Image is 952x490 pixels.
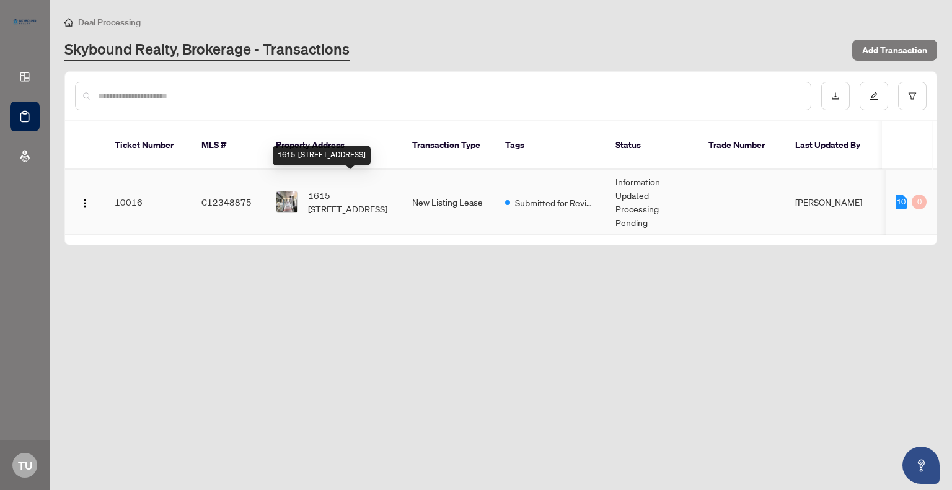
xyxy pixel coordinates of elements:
[699,121,785,170] th: Trade Number
[75,192,95,212] button: Logo
[402,170,495,235] td: New Listing Lease
[896,195,907,209] div: 10
[78,17,141,28] span: Deal Processing
[515,196,596,209] span: Submitted for Review
[276,191,297,212] img: thumbnail-img
[862,40,927,60] span: Add Transaction
[606,170,699,235] td: Information Updated - Processing Pending
[699,170,785,235] td: -
[785,121,878,170] th: Last Updated By
[64,39,350,61] a: Skybound Realty, Brokerage - Transactions
[495,121,606,170] th: Tags
[105,121,192,170] th: Ticket Number
[821,82,850,110] button: download
[273,146,371,165] div: 1615-[STREET_ADDRESS]
[18,457,32,474] span: TU
[80,198,90,208] img: Logo
[852,40,937,61] button: Add Transaction
[402,121,495,170] th: Transaction Type
[870,92,878,100] span: edit
[606,121,699,170] th: Status
[908,92,917,100] span: filter
[902,447,940,484] button: Open asap
[308,188,392,216] span: 1615-[STREET_ADDRESS]
[266,121,402,170] th: Property Address
[10,15,40,28] img: logo
[105,170,192,235] td: 10016
[64,18,73,27] span: home
[192,121,266,170] th: MLS #
[912,195,927,209] div: 0
[831,92,840,100] span: download
[898,82,927,110] button: filter
[785,170,878,235] td: [PERSON_NAME]
[860,82,888,110] button: edit
[201,196,252,208] span: C12348875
